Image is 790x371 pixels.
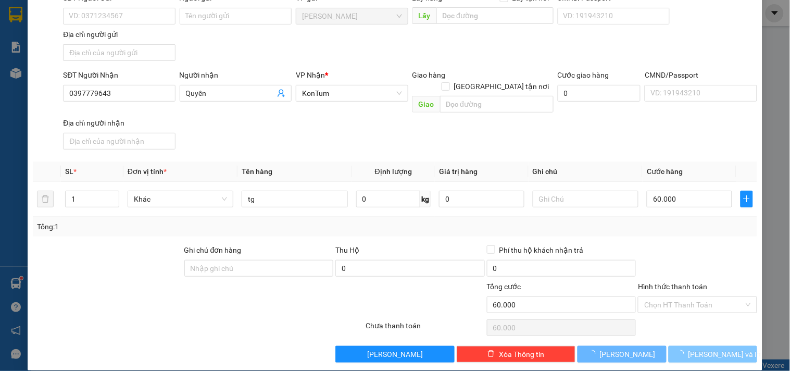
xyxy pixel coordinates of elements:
button: [PERSON_NAME] [335,346,454,363]
span: [PERSON_NAME] [600,349,656,360]
div: Địa chỉ người gửi [63,29,175,40]
button: plus [741,191,753,207]
label: Ghi chú đơn hàng [184,246,242,254]
span: VP Nhận [296,71,325,79]
span: Định lượng [375,167,412,176]
span: Giao hàng [412,71,446,79]
div: Địa chỉ người nhận [63,117,175,129]
input: Ghi Chú [533,191,638,207]
span: [PERSON_NAME] và In [688,349,761,360]
label: Cước giao hàng [558,71,609,79]
span: loading [588,350,600,357]
span: Giao [412,96,440,113]
span: plus [741,195,753,203]
span: Phổ Quang [302,8,402,24]
span: [GEOGRAPHIC_DATA] tận nơi [450,81,554,92]
span: delete [487,350,495,358]
img: logo.jpg [13,13,65,65]
span: loading [677,350,688,357]
input: Địa chỉ của người gửi [63,44,175,61]
span: SL [65,167,73,176]
span: Phí thu hộ khách nhận trả [495,244,588,256]
span: Giá trị hàng [439,167,478,176]
div: SĐT Người Nhận [63,69,175,81]
span: [PERSON_NAME] [367,349,423,360]
span: Khác [134,191,227,207]
span: Tên hàng [242,167,272,176]
div: Tổng: 1 [37,221,306,232]
span: Xóa Thông tin [499,349,544,360]
span: Đơn vị tính [128,167,167,176]
span: user-add [277,89,285,97]
li: Hotline: 02603 855 855, 0903511350 [97,39,435,52]
span: Lấy [412,7,436,24]
span: Tổng cước [487,282,521,291]
b: GỬI : [PERSON_NAME] [13,76,159,93]
input: Ghi chú đơn hàng [184,260,334,277]
div: Chưa thanh toán [365,320,485,338]
input: Cước giao hàng [558,85,641,102]
button: [PERSON_NAME] [578,346,666,363]
span: Thu Hộ [335,246,359,254]
li: 649 [PERSON_NAME], Phường Kon Tum [97,26,435,39]
button: [PERSON_NAME] và In [669,346,757,363]
input: Dọc đường [440,96,554,113]
input: VD: Bàn, Ghế [242,191,347,207]
div: Người nhận [180,69,292,81]
span: KonTum [302,85,402,101]
input: Địa chỉ của người nhận [63,133,175,150]
input: Dọc đường [436,7,554,24]
button: delete [37,191,54,207]
input: 0 [439,191,524,207]
label: Hình thức thanh toán [638,282,707,291]
th: Ghi chú [529,162,643,182]
div: CMND/Passport [645,69,757,81]
button: deleteXóa Thông tin [457,346,575,363]
span: kg [420,191,431,207]
span: Cước hàng [647,167,683,176]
